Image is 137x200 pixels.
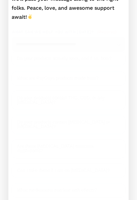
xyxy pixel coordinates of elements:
a: Do your products contain [MEDICAL_DATA] or [MEDICAL_DATA]? [12,115,126,134]
label: What can we help you with [DATE]? [12,29,126,35]
a: Are these [MEDICAL_DATA] muscaria mushrooms? [12,139,126,158]
a: Can I take these if I am on [MEDICAL_DATA]? [12,163,126,178]
img: ✌️ [27,14,33,19]
a: What medications interfere with effects? [12,183,126,198]
a: Do your products actually work, and if so, how? [12,51,126,66]
span: (Required) [97,29,117,35]
a: What are PsyGuys products made from? [12,71,126,86]
a: Do your products contain THC, CBD, or any [MEDICAL_DATA]? [12,91,126,110]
